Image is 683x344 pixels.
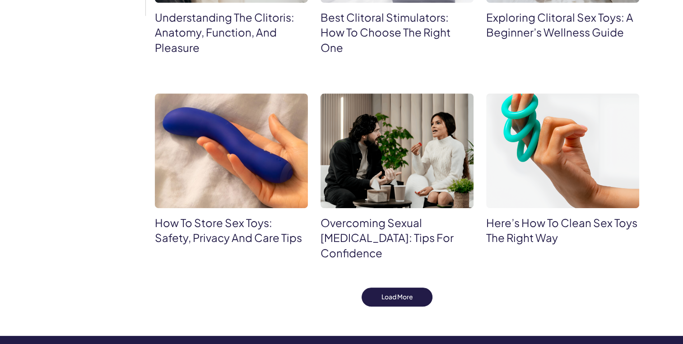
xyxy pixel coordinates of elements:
[155,93,308,208] img: How to Store Sex Toys Safely
[362,288,432,307] button: Load More
[486,10,633,39] a: Exploring Clitoral Sex Toys: A Beginner’s Wellness Guide
[486,93,639,208] img: Learn How to Clean Sex Toys With Hello Cake
[155,10,294,54] a: Understanding The Clitoris: Anatomy, Function, And Pleasure
[321,93,474,208] img: A Couple Relaxing On A Couch, Talking Openly And Building Confidence
[486,216,637,245] a: Here’s How to Clean Sex Toys the Right Way
[321,10,451,54] a: Best Clitoral Stimulators: How To Choose The Right One
[321,216,454,260] a: Overcoming Sexual [MEDICAL_DATA]: Tips For Confidence
[155,216,302,245] a: How To Store Sex Toys: Safety, Privacy And Care Tips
